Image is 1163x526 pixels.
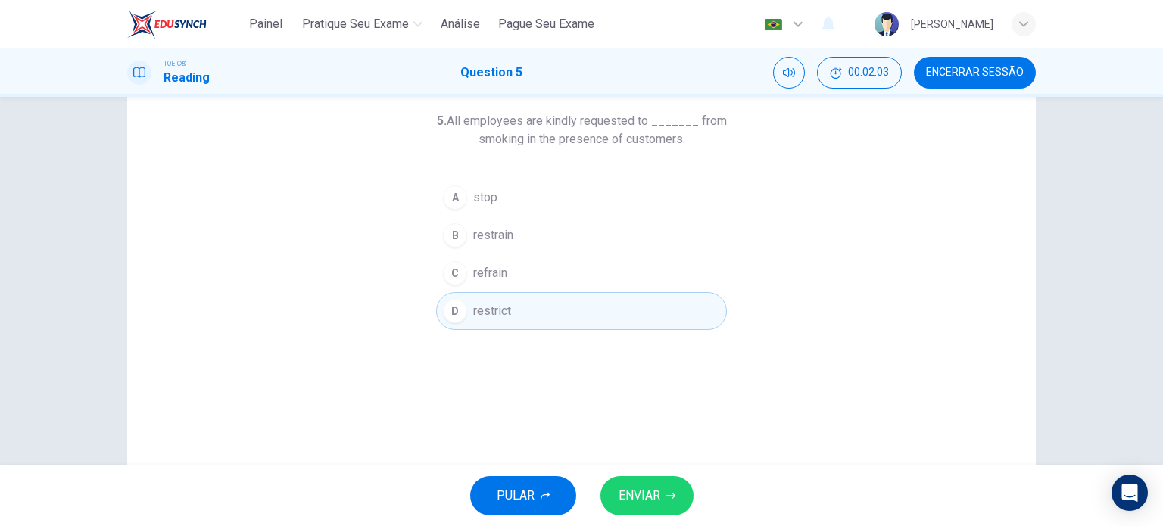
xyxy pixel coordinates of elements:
span: stop [473,188,497,207]
h1: Reading [164,69,210,87]
img: EduSynch logo [127,9,207,39]
div: Open Intercom Messenger [1112,475,1148,511]
a: EduSynch logo [127,9,242,39]
button: Painel [242,11,290,38]
span: ENVIAR [619,485,660,506]
span: refrain [473,264,507,282]
button: Encerrar Sessão [914,57,1036,89]
span: 00:02:03 [848,67,889,79]
span: Pratique seu exame [302,15,409,33]
span: restrain [473,226,513,244]
strong: 5. [437,114,447,128]
span: Análise [441,15,480,33]
button: 00:02:03 [817,57,902,89]
h1: Question 5 [460,64,522,82]
button: Astop [436,179,727,216]
img: Profile picture [875,12,899,36]
h6: All employees are kindly requested to _______ from smoking in the presence of customers. [436,112,727,148]
div: A [443,185,467,210]
button: Análise [435,11,486,38]
button: Brestrain [436,216,727,254]
span: Pague Seu Exame [498,15,594,33]
div: B [443,223,467,247]
span: PULAR [497,485,535,506]
div: C [443,261,467,285]
button: Drestrict [436,292,727,330]
button: Crefrain [436,254,727,292]
img: pt [764,19,783,30]
span: Encerrar Sessão [926,67,1024,79]
button: Pratique seu exame [296,11,429,38]
div: Silenciar [773,57,805,89]
span: TOEIC® [164,58,186,69]
div: Esconder [817,57,902,89]
button: Pague Seu Exame [492,11,600,38]
span: restrict [473,302,511,320]
button: ENVIAR [600,476,694,515]
button: PULAR [470,476,576,515]
div: D [443,299,467,323]
span: Painel [249,15,282,33]
div: [PERSON_NAME] [911,15,993,33]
